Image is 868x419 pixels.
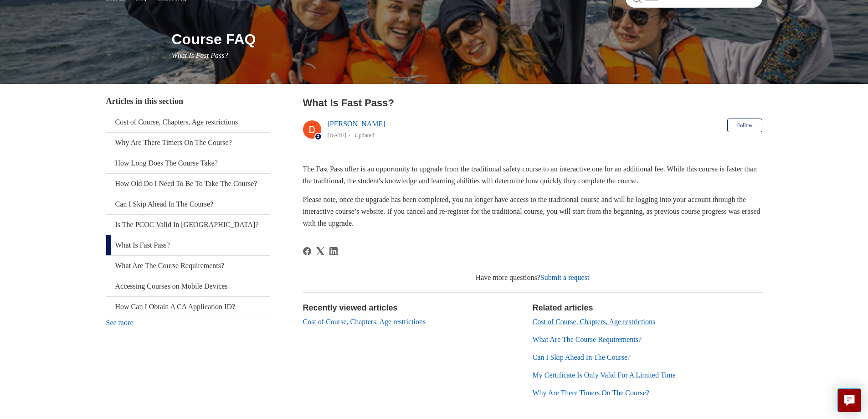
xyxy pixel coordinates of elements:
[303,95,762,110] h2: What Is Fast Pass?
[316,247,324,255] svg: Share this page on X Corp
[303,272,762,283] div: Have more questions?
[837,388,861,412] button: Live chat
[533,336,642,343] a: What Are The Course Requirements?
[540,274,590,281] a: Submit a request
[316,247,324,255] a: X Corp
[354,132,375,139] li: Updated
[329,247,338,255] a: LinkedIn
[172,28,762,50] h1: Course FAQ
[303,247,311,255] a: Facebook
[303,318,426,326] a: Cost of Course, Chapters, Age restrictions
[106,319,134,326] a: See more
[328,120,385,128] a: [PERSON_NAME]
[303,302,524,314] h2: Recently viewed articles
[106,235,270,255] a: What Is Fast Pass?
[106,153,270,173] a: How Long Does The Course Take?
[533,318,656,326] a: Cost of Course, Chapters, Age restrictions
[303,165,757,185] span: The Fast Pass offer is an opportunity to upgrade from the traditional safety course to an interac...
[533,302,762,314] h2: Related articles
[533,389,649,397] a: Why Are There Timers On The Course?
[303,196,760,227] span: Please note, once the upgrade has been completed, you no longer have access to the traditional co...
[106,194,270,214] a: Can I Skip Ahead In The Course?
[106,276,270,296] a: Accessing Courses on Mobile Devices
[106,97,183,106] span: Articles in this section
[106,297,270,317] a: How Can I Obtain A CA Application ID?
[533,353,631,361] a: Can I Skip Ahead In The Course?
[106,174,270,194] a: How Old Do I Need To Be To Take The Course?
[329,247,338,255] svg: Share this page on LinkedIn
[328,132,347,139] time: 03/21/2024, 08:25
[303,247,311,255] svg: Share this page on Facebook
[106,133,270,153] a: Why Are There Timers On The Course?
[172,52,228,59] span: What Is Fast Pass?
[533,371,676,379] a: My Certificate Is Only Valid For A Limited Time
[727,119,762,132] button: Follow Article
[106,256,270,276] a: What Are The Course Requirements?
[106,112,270,132] a: Cost of Course, Chapters, Age restrictions
[106,215,270,235] a: Is The PCOC Valid In [GEOGRAPHIC_DATA]?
